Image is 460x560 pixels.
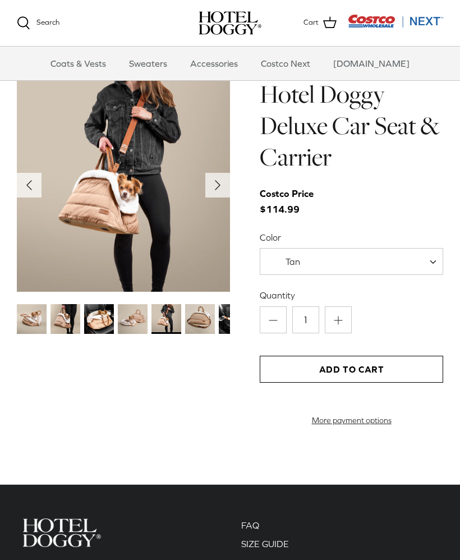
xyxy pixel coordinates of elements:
label: Color [260,231,443,244]
a: [DOMAIN_NAME] [323,47,420,80]
span: Tan [286,256,300,267]
img: Costco Next [348,14,443,28]
span: $114.99 [260,186,325,217]
img: small dog in a tan dog carrier on a black seat in the car [84,304,114,334]
img: Hotel Doggy Costco Next [22,518,101,547]
span: Tan [260,248,443,275]
a: Search [17,16,59,30]
input: Quantity [292,306,319,333]
label: Quantity [260,289,443,301]
img: hoteldoggycom [199,11,261,35]
a: More payment options [260,416,443,425]
a: hoteldoggy.com hoteldoggycom [199,11,261,35]
div: Costco Price [260,186,314,201]
span: Search [36,18,59,26]
a: Visit Costco Next [348,21,443,30]
span: Cart [303,17,319,29]
button: Previous [17,173,42,198]
button: Next [205,173,230,198]
span: Tan [260,256,323,268]
a: Cart [303,16,337,30]
a: FAQ [241,520,259,530]
a: SIZE GUIDE [241,539,289,549]
h1: Hotel Doggy Deluxe Car Seat & Carrier [260,79,443,173]
a: Costco Next [251,47,320,80]
a: Sweaters [119,47,177,80]
a: Coats & Vests [40,47,116,80]
a: Accessories [180,47,248,80]
button: Add to Cart [260,356,443,383]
